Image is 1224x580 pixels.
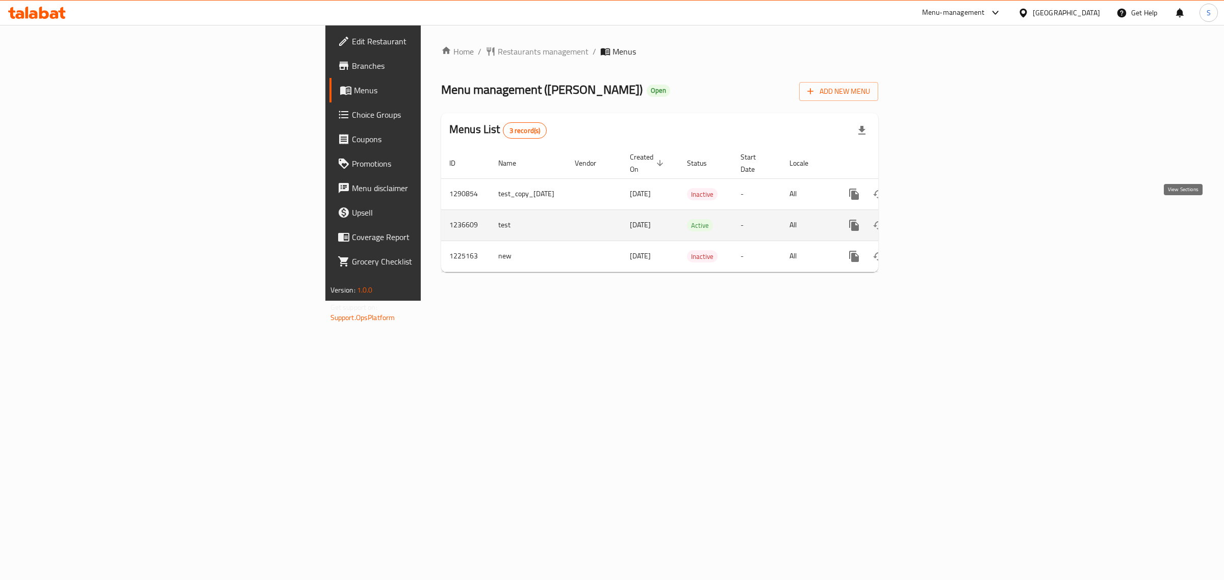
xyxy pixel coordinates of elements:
[329,151,530,176] a: Promotions
[329,29,530,54] a: Edit Restaurant
[647,85,670,97] div: Open
[352,182,522,194] span: Menu disclaimer
[799,82,878,101] button: Add New Menu
[498,157,529,169] span: Name
[329,249,530,274] a: Grocery Checklist
[781,241,834,272] td: All
[329,225,530,249] a: Coverage Report
[329,176,530,200] a: Menu disclaimer
[781,209,834,241] td: All
[575,157,609,169] span: Vendor
[441,45,878,58] nav: breadcrumb
[741,151,769,175] span: Start Date
[687,188,718,200] div: Inactive
[842,213,866,238] button: more
[498,45,589,58] span: Restaurants management
[352,231,522,243] span: Coverage Report
[354,84,522,96] span: Menus
[687,189,718,200] span: Inactive
[330,301,377,314] span: Get support on:
[449,157,469,169] span: ID
[357,283,373,297] span: 1.0.0
[503,126,547,136] span: 3 record(s)
[1033,7,1100,18] div: [GEOGRAPHIC_DATA]
[630,187,651,200] span: [DATE]
[781,178,834,209] td: All
[449,122,547,139] h2: Menus List
[330,311,395,324] a: Support.OpsPlatform
[850,118,874,143] div: Export file
[732,209,781,241] td: -
[630,249,651,262] span: [DATE]
[1207,7,1211,18] span: S
[329,54,530,78] a: Branches
[732,241,781,272] td: -
[647,86,670,95] span: Open
[486,45,589,58] a: Restaurants management
[687,220,713,231] span: Active
[503,122,547,139] div: Total records count
[866,244,891,269] button: Change Status
[687,250,718,262] div: Inactive
[329,127,530,151] a: Coupons
[630,151,667,175] span: Created On
[329,200,530,225] a: Upsell
[732,178,781,209] td: -
[842,182,866,206] button: more
[834,148,948,179] th: Actions
[352,157,522,170] span: Promotions
[352,35,522,47] span: Edit Restaurant
[922,7,985,19] div: Menu-management
[789,157,822,169] span: Locale
[687,251,718,262] span: Inactive
[352,60,522,72] span: Branches
[329,102,530,127] a: Choice Groups
[352,133,522,145] span: Coupons
[866,182,891,206] button: Change Status
[687,157,720,169] span: Status
[630,218,651,231] span: [DATE]
[330,283,355,297] span: Version:
[441,148,948,272] table: enhanced table
[613,45,636,58] span: Menus
[687,219,713,231] div: Active
[329,78,530,102] a: Menus
[593,45,596,58] li: /
[807,85,870,98] span: Add New Menu
[352,206,522,219] span: Upsell
[866,213,891,238] button: Change Status
[352,109,522,121] span: Choice Groups
[352,255,522,268] span: Grocery Checklist
[441,78,643,101] span: Menu management ( [PERSON_NAME] )
[842,244,866,269] button: more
